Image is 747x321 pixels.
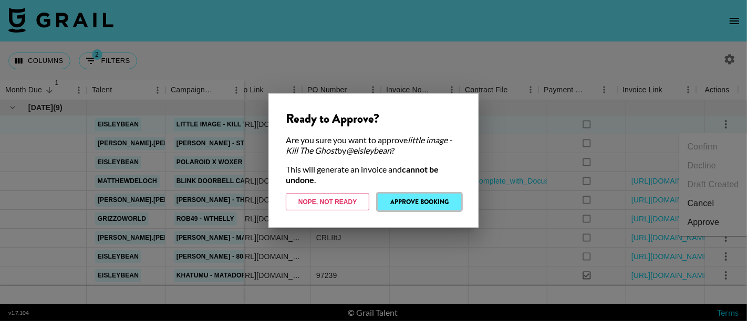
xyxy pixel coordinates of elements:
em: @ eisleybean [346,145,391,155]
em: little image - Kill The Ghost [286,135,452,155]
div: Are you sure you want to approve by ? [286,135,461,156]
div: This will generate an invoice and . [286,164,461,185]
button: Nope, Not Ready [286,194,369,210]
div: Ready to Approve? [286,111,461,126]
button: Approve Booking [378,194,461,210]
strong: cannot be undone [286,164,439,185]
